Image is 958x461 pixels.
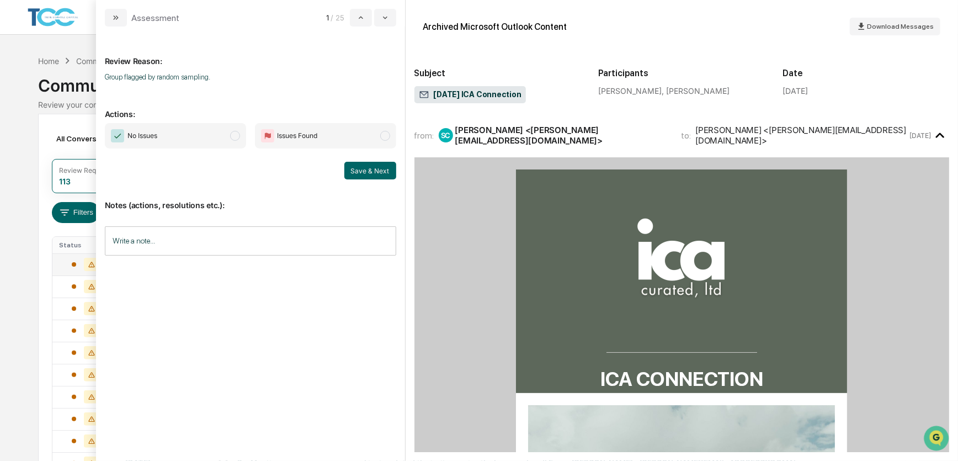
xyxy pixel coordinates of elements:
h2: Participants [598,68,765,78]
div: Communications Archive [38,67,919,96]
div: 🔎 [11,161,20,170]
div: Home [38,56,59,66]
span: [DATE] ICA Connection [419,89,521,100]
div: Start new chat [38,84,181,96]
span: Pylon [110,187,134,195]
p: Group flagged by random sampling. [105,73,396,81]
div: All Conversations [52,130,135,147]
h2: Date [783,68,949,78]
span: / 25 [331,13,348,22]
span: Data Lookup [22,160,70,171]
span: ICA CONNECTION [600,367,763,391]
a: 🖐️Preclearance [7,135,76,155]
div: Assessment [131,13,179,23]
div: [DATE] [783,86,808,96]
button: Start new chat [188,88,201,101]
img: logo [26,6,79,29]
button: Save & Next [344,162,396,179]
div: [PERSON_NAME] <[PERSON_NAME][EMAIL_ADDRESS][DOMAIN_NAME]> [455,125,668,146]
div: 🗄️ [80,140,89,149]
button: Download Messages [850,18,940,35]
p: Actions: [105,96,396,119]
div: We're available if you need us! [38,96,140,104]
img: ICA Wordmark Reverse [613,199,751,337]
iframe: Open customer support [923,425,952,454]
div: [PERSON_NAME] <[PERSON_NAME][EMAIL_ADDRESS][DOMAIN_NAME]> [695,125,907,146]
div: Communications Archive [76,56,166,66]
p: Review Reason: [105,43,396,66]
span: Preclearance [22,139,71,150]
span: Issues Found [278,130,318,141]
div: 🖐️ [11,140,20,149]
span: to: [681,130,691,141]
div: Review Required [59,166,112,174]
img: Flag [261,129,274,142]
span: No Issues [127,130,157,141]
div: SC [439,128,453,142]
p: Notes (actions, resolutions etc.): [105,187,396,210]
span: from: [414,130,434,141]
span: Download Messages [867,23,934,30]
span: 1 [326,13,329,22]
th: Status [52,237,119,253]
button: Filters [52,202,100,223]
div: 113 [59,177,71,186]
h2: Subject [414,68,581,78]
div: Archived Microsoft Outlook Content [423,22,567,32]
time: Tuesday, September 2, 2025 at 6:03:04 PM [909,131,931,140]
a: Powered byPylon [78,187,134,195]
a: 🗄️Attestations [76,135,141,155]
div: [PERSON_NAME], [PERSON_NAME] [598,86,765,96]
p: How can we help? [11,23,201,41]
span: Attestations [91,139,137,150]
img: 1746055101610-c473b297-6a78-478c-a979-82029cc54cd1 [11,84,31,104]
img: Checkmark [111,129,124,142]
div: Review your communication records across channels [38,100,919,109]
a: 🔎Data Lookup [7,156,74,176]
